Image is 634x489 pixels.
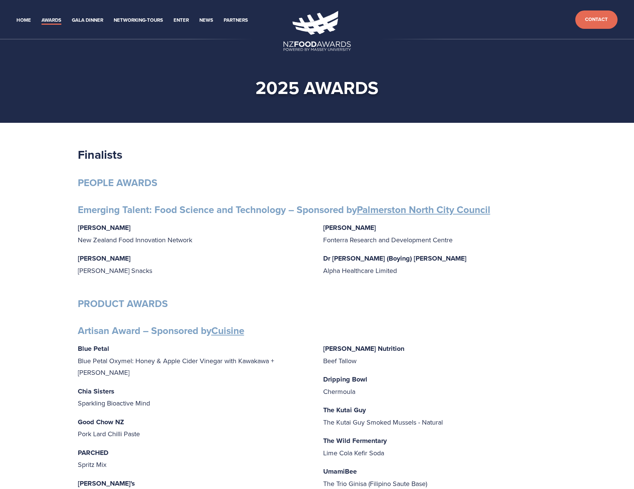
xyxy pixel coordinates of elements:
[78,223,131,233] strong: [PERSON_NAME]
[78,385,311,409] p: Sparkling Bioactive Mind
[224,16,248,25] a: Partners
[78,448,108,458] strong: PARCHED
[78,416,311,440] p: Pork Lard Chilli Paste
[323,344,404,353] strong: [PERSON_NAME] Nutrition
[78,386,114,396] strong: Chia Sisters
[323,373,557,397] p: Chermoula
[78,253,131,263] strong: [PERSON_NAME]
[323,223,376,233] strong: [PERSON_NAME]
[78,343,311,379] p: Blue Petal Oxymel: Honey & Apple Cider Vinegar with Kawakawa + [PERSON_NAME]
[16,16,31,25] a: Home
[323,222,557,246] p: Fonterra Research and Development Centre
[323,436,387,446] strong: The Wild Fermentary
[72,16,103,25] a: Gala Dinner
[78,176,157,190] strong: PEOPLE AWARDS
[323,343,557,367] p: Beef Tallow
[323,252,557,276] p: Alpha Healthcare Limited
[323,405,366,415] strong: The Kutai Guy
[78,297,168,311] strong: PRODUCT AWARDS
[78,222,311,246] p: New Zealand Food Innovation Network
[575,10,618,29] a: Contact
[78,447,311,471] p: Spritz Mix
[78,324,244,338] strong: Artisan Award – Sponsored by
[323,374,367,384] strong: Dripping Bowl
[323,253,466,263] strong: Dr [PERSON_NAME] (Boying) [PERSON_NAME]
[78,203,490,217] strong: Emerging Talent: Food Science and Technology – Sponsored by
[78,417,124,427] strong: Good Chow NZ
[114,16,163,25] a: Networking-Tours
[323,404,557,428] p: The Kutai Guy Smoked Mussels - Natural
[90,76,545,99] h1: 2025 awards
[78,146,122,163] strong: Finalists
[199,16,213,25] a: News
[357,203,490,217] a: Palmerston North City Council
[78,344,109,353] strong: Blue Petal
[174,16,189,25] a: Enter
[323,467,357,476] strong: UmamiBee
[323,435,557,459] p: Lime Cola Kefir Soda
[78,479,135,488] strong: [PERSON_NAME]'s
[42,16,61,25] a: Awards
[211,324,244,338] a: Cuisine
[78,252,311,276] p: [PERSON_NAME] Snacks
